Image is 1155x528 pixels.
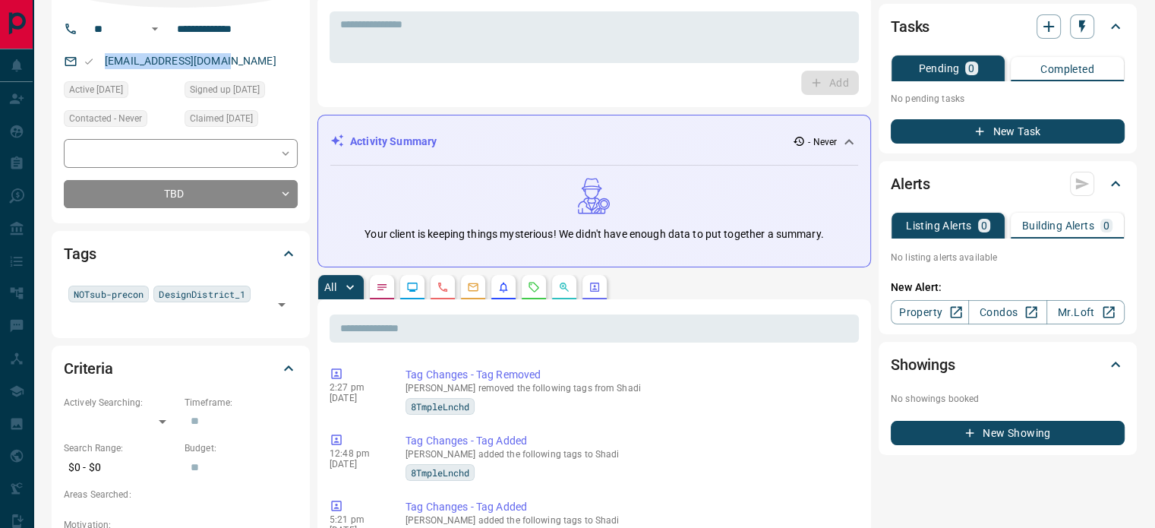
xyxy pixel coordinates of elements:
svg: Listing Alerts [497,281,510,293]
p: Building Alerts [1022,220,1094,231]
button: New Showing [891,421,1125,445]
p: Activity Summary [350,134,437,150]
p: Budget: [185,441,298,455]
p: Listing Alerts [906,220,972,231]
p: 2:27 pm [330,382,383,393]
div: TBD [64,180,298,208]
svg: Agent Actions [589,281,601,293]
svg: Requests [528,281,540,293]
p: Search Range: [64,441,177,455]
p: [PERSON_NAME] added the following tags to Shadi [406,449,853,460]
p: No listing alerts available [891,251,1125,264]
div: Tasks [891,8,1125,45]
p: Your client is keeping things mysterious! We didn't have enough data to put together a summary. [364,226,823,242]
svg: Notes [376,281,388,293]
span: DesignDistrict_1 [159,286,245,302]
h2: Tasks [891,14,929,39]
span: Contacted - Never [69,111,142,126]
div: Alerts [891,166,1125,202]
p: Tag Changes - Tag Added [406,499,853,515]
svg: Lead Browsing Activity [406,281,418,293]
p: Actively Searching: [64,396,177,409]
p: [DATE] [330,393,383,403]
p: Tag Changes - Tag Added [406,433,853,449]
div: Fri Aug 13 2021 [64,81,177,103]
p: $0 - $0 [64,455,177,480]
h2: Tags [64,242,96,266]
p: - Never [808,135,837,149]
svg: Emails [467,281,479,293]
div: Tags [64,236,298,272]
span: Active [DATE] [69,82,123,97]
svg: Calls [437,281,449,293]
p: [DATE] [330,459,383,470]
div: Activity Summary- Never [330,128,858,156]
span: 8TmpleLnchd [411,399,469,414]
a: Condos [968,300,1046,324]
div: Showings [891,346,1125,383]
h2: Showings [891,353,955,377]
button: Open [271,294,292,315]
p: All [324,282,336,292]
p: 12:48 pm [330,448,383,459]
p: 0 [1103,220,1109,231]
span: Signed up [DATE] [190,82,260,97]
p: No pending tasks [891,87,1125,110]
p: No showings booked [891,392,1125,406]
p: Completed [1040,64,1094,74]
span: NOTsub-precon [74,286,144,302]
p: 0 [981,220,987,231]
h2: Alerts [891,172,930,196]
p: 0 [968,63,974,74]
button: New Task [891,119,1125,144]
p: Timeframe: [185,396,298,409]
p: 5:21 pm [330,514,383,525]
a: Mr.Loft [1046,300,1125,324]
p: Pending [918,63,959,74]
svg: Opportunities [558,281,570,293]
svg: Email Valid [84,56,94,67]
span: 8TmpleLnchd [411,465,469,480]
p: Tag Changes - Tag Removed [406,367,853,383]
a: [EMAIL_ADDRESS][DOMAIN_NAME] [105,55,276,67]
h2: Criteria [64,356,113,381]
span: Claimed [DATE] [190,111,253,126]
p: New Alert: [891,280,1125,296]
p: [PERSON_NAME] removed the following tags from Shadi [406,383,853,394]
div: Fri Aug 13 2021 [185,81,298,103]
div: Criteria [64,350,298,387]
p: [PERSON_NAME] added the following tags to Shadi [406,515,853,526]
div: Fri Aug 13 2021 [185,110,298,131]
a: Property [891,300,969,324]
button: Open [146,20,164,38]
p: Areas Searched: [64,488,298,501]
